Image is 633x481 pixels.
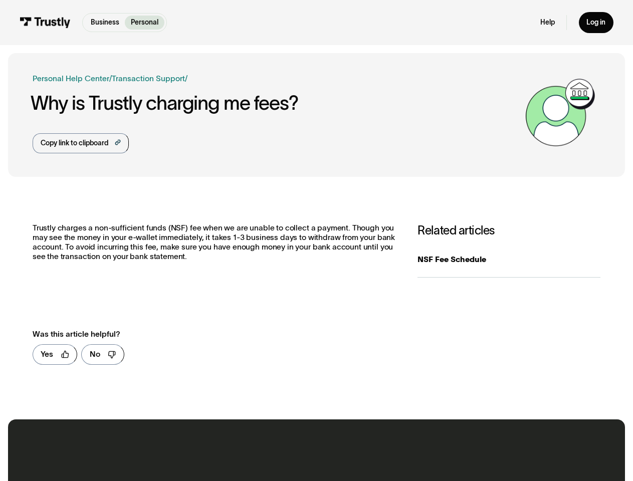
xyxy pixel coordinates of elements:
[81,344,124,365] a: No
[41,138,108,149] div: Copy link to clipboard
[131,18,158,28] p: Personal
[417,242,600,277] a: NSF Fee Schedule
[91,18,119,28] p: Business
[125,16,164,30] a: Personal
[33,328,377,340] div: Was this article helpful?
[20,448,231,463] button: Cookies Settings
[33,133,129,153] a: Copy link to clipboard
[85,16,125,30] a: Business
[114,400,231,408] a: More information about your privacy, opens in a new tab
[540,18,555,27] a: Help
[20,17,71,28] img: Trustly Logo
[185,73,187,84] div: /
[112,74,185,83] a: Transaction Support
[33,344,78,365] a: Yes
[41,348,53,360] div: Yes
[417,223,600,237] h3: Related articles
[417,254,600,265] div: NSF Fee Schedule
[90,348,100,360] div: No
[33,73,109,84] a: Personal Help Center
[33,223,398,261] p: Trustly charges a non-sufficient funds (NSF) fee when we are unable to collect a payment. Though ...
[20,425,122,440] button: Reject All
[579,12,613,33] a: Log in
[20,379,231,463] div: Privacy
[31,92,520,114] h1: Why is Trustly charging me fees?
[586,18,605,27] div: Log in
[109,73,112,84] div: /
[20,379,231,410] div: By clicking “Accept All Cookies”, you agree to the storing of cookies on your device to enhance s...
[129,425,231,440] button: Accept All Cookies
